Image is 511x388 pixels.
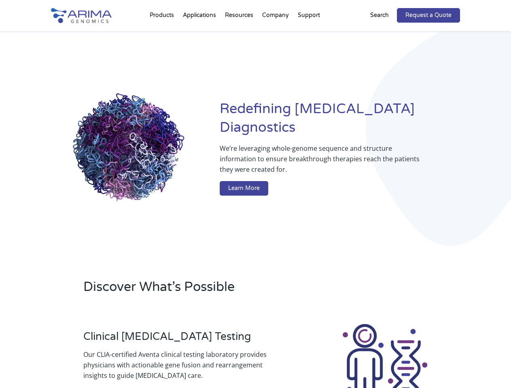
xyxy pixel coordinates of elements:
h1: Redefining [MEDICAL_DATA] Diagnostics [220,100,460,143]
p: We’re leveraging whole-genome sequence and structure information to ensure breakthrough therapies... [220,143,428,181]
p: Search [370,10,389,21]
a: Request a Quote [397,8,460,23]
a: Learn More [220,181,268,196]
h3: Clinical [MEDICAL_DATA] Testing [83,330,287,349]
h2: Discover What’s Possible [83,278,352,302]
p: Our CLIA-certified Aventa clinical testing laboratory provides physicians with actionable gene fu... [83,349,287,381]
iframe: Chat Widget [471,349,511,388]
img: Arima-Genomics-logo [51,8,112,23]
